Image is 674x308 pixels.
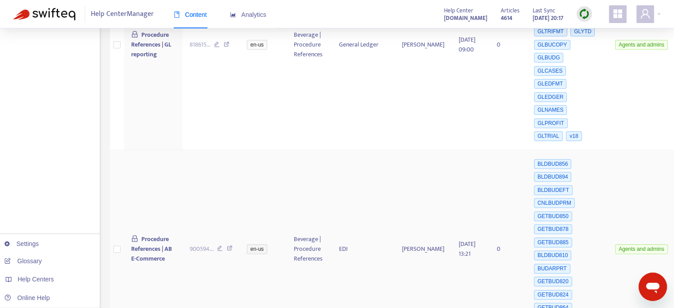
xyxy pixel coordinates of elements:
span: Content [174,11,207,18]
span: area-chart [230,12,236,18]
span: GLBUCOPY [534,40,571,50]
span: BUDARPRT [534,264,570,273]
span: 900594 ... [190,244,214,254]
span: GETBUD824 [534,290,572,300]
span: GLPROFIT [534,118,568,128]
strong: [DATE] 20:17 [533,13,563,23]
span: Help Center [444,6,473,16]
span: 818615 ... [190,40,210,50]
span: user [640,8,651,19]
span: Agents and admins [615,40,668,50]
span: [DATE] 13:21 [459,239,475,259]
span: GETBUD850 [534,211,572,221]
a: Online Help [4,294,50,301]
span: GLNAMES [534,105,567,115]
strong: 4614 [501,13,512,23]
span: BLDBUD856 [534,159,572,169]
span: GETBUD820 [534,277,572,286]
a: [DOMAIN_NAME] [444,13,487,23]
span: lock [131,31,138,38]
span: GETBUD885 [534,238,572,247]
span: en-us [247,244,267,254]
span: GETBUD878 [534,224,572,234]
a: Glossary [4,257,42,265]
span: Help Center Manager [91,6,154,23]
span: BLDBUD810 [534,250,572,260]
span: Articles [501,6,519,16]
span: Last Sync [533,6,555,16]
span: Analytics [230,11,266,18]
span: GLTRIAL [534,131,563,141]
a: Settings [4,240,39,247]
span: CNLBUDPRM [534,198,575,208]
span: lock [131,235,138,242]
span: BLDBUDEFT [534,185,573,195]
span: BLDBUD894 [534,172,572,182]
span: GLBUDG [534,53,564,62]
img: sync.dc5367851b00ba804db3.png [579,8,590,19]
iframe: Button to launch messaging window [639,273,667,301]
span: GLEDGER [534,92,567,102]
span: appstore [612,8,623,19]
span: GLTRIFMT [534,27,567,36]
span: Agents and admins [615,244,668,254]
span: book [174,12,180,18]
span: Procedure References | GL reporting [131,30,171,59]
span: Procedure References | AB E-Commerce [131,234,172,264]
span: Help Centers [18,276,54,283]
span: [DATE] 09:00 [459,35,475,55]
span: v18 [566,131,581,141]
span: GLEDFMT [534,79,566,89]
span: GLCASES [534,66,566,76]
span: en-us [247,40,267,50]
span: GLYTD [570,27,595,36]
img: Swifteq [13,8,75,20]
